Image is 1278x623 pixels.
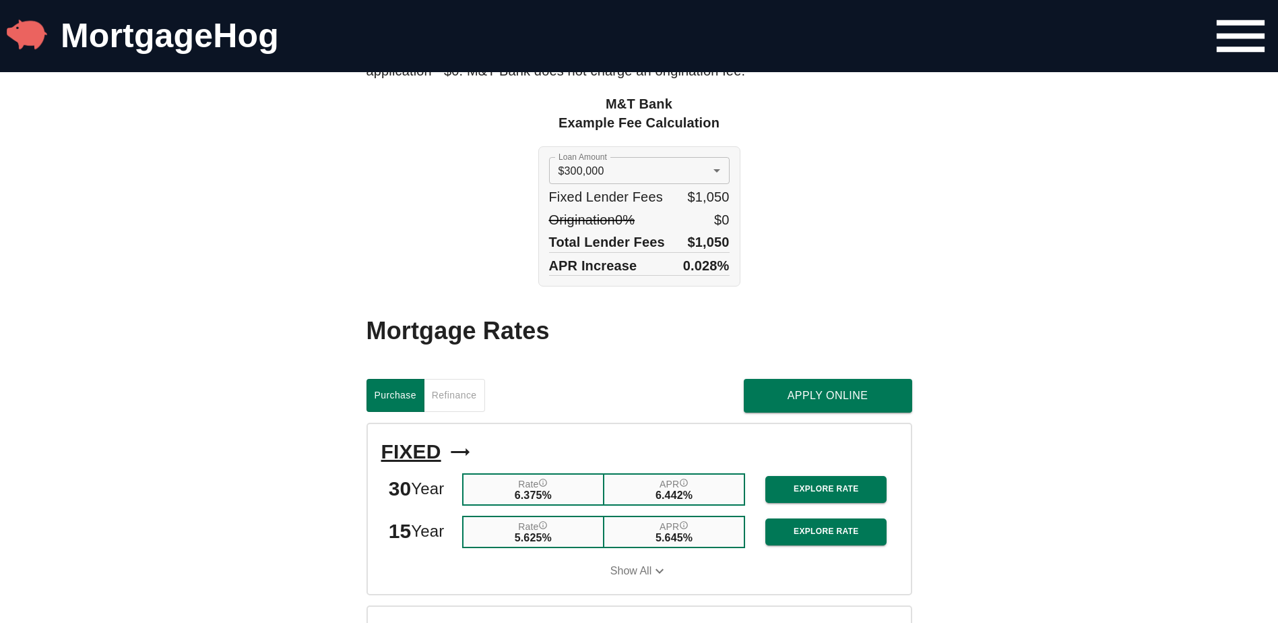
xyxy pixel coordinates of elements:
span: Year [411,477,444,500]
label: APR [660,521,689,531]
div: $300,000 [549,157,730,184]
span: 15 [389,517,412,546]
span: Purchase [375,387,416,404]
span: 0.028% [683,256,730,276]
a: MortgageHog [61,17,279,55]
span: Apply Online [759,386,897,405]
button: Purchase [366,379,424,412]
span: Year [411,520,444,543]
svg: Annual Percentage Rate - The interest rate on the loan if lender fees were averaged into each mon... [679,521,689,530]
span: 30 [389,475,412,504]
span: Origination 0 % [549,210,635,230]
span: FIXED [381,438,441,467]
h2: Mortgage Rates [366,314,912,348]
label: Rate [518,478,548,489]
span: M&T Bank [606,94,672,114]
span: $1,050 [687,233,729,252]
span: $1,050 [687,187,729,207]
button: Explore Rate [765,518,887,545]
svg: Annual Percentage Rate - The interest rate on the loan if lender fees were averaged into each mon... [679,478,689,487]
button: Refinance [424,379,485,412]
span: Total Lender Fees [549,233,665,252]
button: Show All [381,555,897,587]
span: Explore Rate [776,482,876,496]
button: Explore Rate [765,476,887,503]
button: Apply Online [744,379,912,413]
label: Rate [518,521,548,531]
span: Show All [610,565,651,577]
span: 6.442% [656,490,693,501]
span: 6.375% [515,490,552,501]
span: APR Increase [549,256,637,276]
span: 5.625% [515,533,552,543]
label: APR [660,478,689,489]
span: 5.645% [656,533,693,543]
span: $0 [714,210,730,230]
span: Fixed Lender Fees [549,187,663,207]
svg: Interest Rate "rate", reflects the cost of borrowing. If the interest rate is 3% and your loan is... [538,521,548,530]
span: Example Fee Calculation [558,113,720,133]
img: MortgageHog Logo [7,14,47,55]
span: Refinance [432,387,477,404]
svg: Interest Rate "rate", reflects the cost of borrowing. If the interest rate is 3% and your loan is... [538,478,548,487]
span: Explore Rate [776,525,876,539]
